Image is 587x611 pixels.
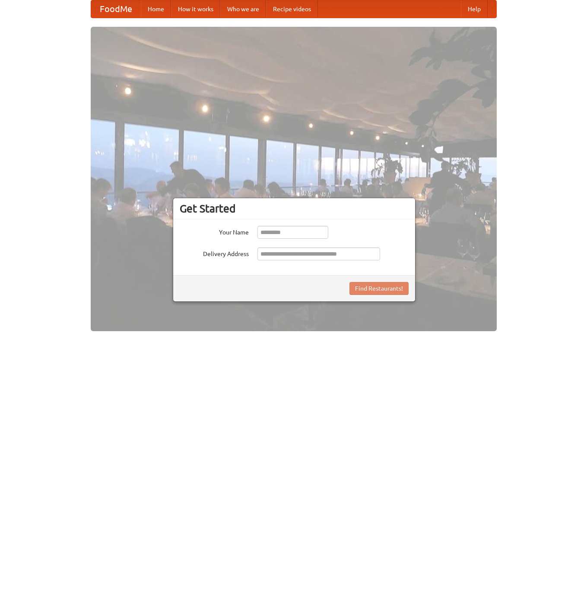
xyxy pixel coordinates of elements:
[220,0,266,18] a: Who we are
[266,0,318,18] a: Recipe videos
[180,202,409,215] h3: Get Started
[461,0,488,18] a: Help
[91,0,141,18] a: FoodMe
[141,0,171,18] a: Home
[349,282,409,295] button: Find Restaurants!
[180,226,249,237] label: Your Name
[171,0,220,18] a: How it works
[180,247,249,258] label: Delivery Address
